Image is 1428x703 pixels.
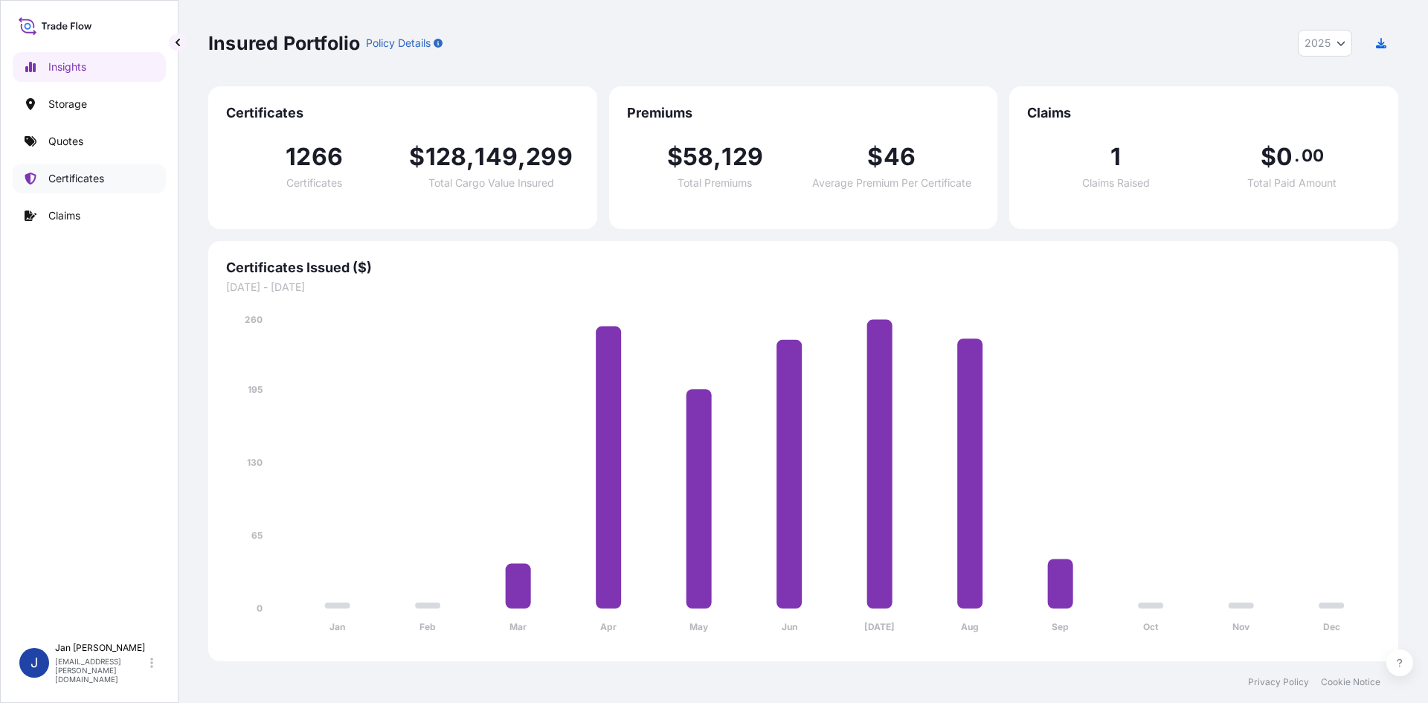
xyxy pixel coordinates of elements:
[48,60,86,74] p: Insights
[1276,145,1293,169] span: 0
[1323,621,1340,632] tspan: Dec
[226,104,579,122] span: Certificates
[226,259,1380,277] span: Certificates Issued ($)
[226,280,1380,295] span: [DATE] - [DATE]
[208,31,360,55] p: Insured Portfolio
[13,89,166,119] a: Storage
[1305,36,1331,51] span: 2025
[475,145,518,169] span: 149
[286,178,342,188] span: Certificates
[1261,145,1276,169] span: $
[683,145,713,169] span: 58
[884,145,916,169] span: 46
[678,178,752,188] span: Total Premiums
[13,126,166,156] a: Quotes
[518,145,526,169] span: ,
[30,655,38,670] span: J
[1298,30,1352,57] button: Year Selector
[366,36,431,51] p: Policy Details
[1294,150,1299,161] span: .
[1321,676,1380,688] a: Cookie Notice
[600,621,617,632] tspan: Apr
[627,104,980,122] span: Premiums
[509,621,527,632] tspan: Mar
[961,621,979,632] tspan: Aug
[1247,178,1337,188] span: Total Paid Amount
[689,621,709,632] tspan: May
[526,145,573,169] span: 299
[13,201,166,231] a: Claims
[782,621,797,632] tspan: Jun
[409,145,425,169] span: $
[257,603,263,614] tspan: 0
[329,621,345,632] tspan: Jan
[425,145,467,169] span: 128
[247,457,263,468] tspan: 130
[1302,150,1324,161] span: 00
[667,145,683,169] span: $
[812,178,971,188] span: Average Premium Per Certificate
[1052,621,1069,632] tspan: Sep
[248,384,263,395] tspan: 195
[466,145,475,169] span: ,
[1248,676,1309,688] a: Privacy Policy
[419,621,436,632] tspan: Feb
[864,621,895,632] tspan: [DATE]
[1082,178,1150,188] span: Claims Raised
[1232,621,1250,632] tspan: Nov
[48,134,83,149] p: Quotes
[713,145,721,169] span: ,
[867,145,883,169] span: $
[428,178,554,188] span: Total Cargo Value Insured
[48,208,80,223] p: Claims
[286,145,343,169] span: 1266
[245,314,263,325] tspan: 260
[1110,145,1121,169] span: 1
[48,97,87,112] p: Storage
[1027,104,1380,122] span: Claims
[48,171,104,186] p: Certificates
[1143,621,1159,632] tspan: Oct
[13,52,166,82] a: Insights
[55,657,147,684] p: [EMAIL_ADDRESS][PERSON_NAME][DOMAIN_NAME]
[251,530,263,541] tspan: 65
[55,642,147,654] p: Jan [PERSON_NAME]
[13,164,166,193] a: Certificates
[721,145,763,169] span: 129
